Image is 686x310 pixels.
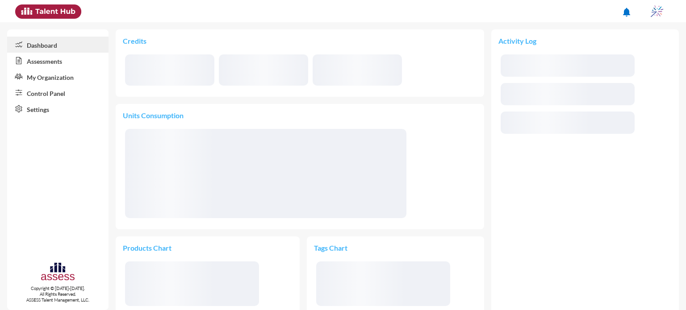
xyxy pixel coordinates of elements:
[621,7,632,17] mat-icon: notifications
[7,101,109,117] a: Settings
[7,37,109,53] a: Dashboard
[7,85,109,101] a: Control Panel
[123,37,477,45] p: Credits
[123,111,477,120] p: Units Consumption
[7,69,109,85] a: My Organization
[7,285,109,303] p: Copyright © [DATE]-[DATE]. All Rights Reserved. ASSESS Talent Management, LLC.
[7,53,109,69] a: Assessments
[498,37,672,45] p: Activity Log
[123,244,208,252] p: Products Chart
[40,261,75,283] img: assesscompany-logo.png
[314,244,395,252] p: Tags Chart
